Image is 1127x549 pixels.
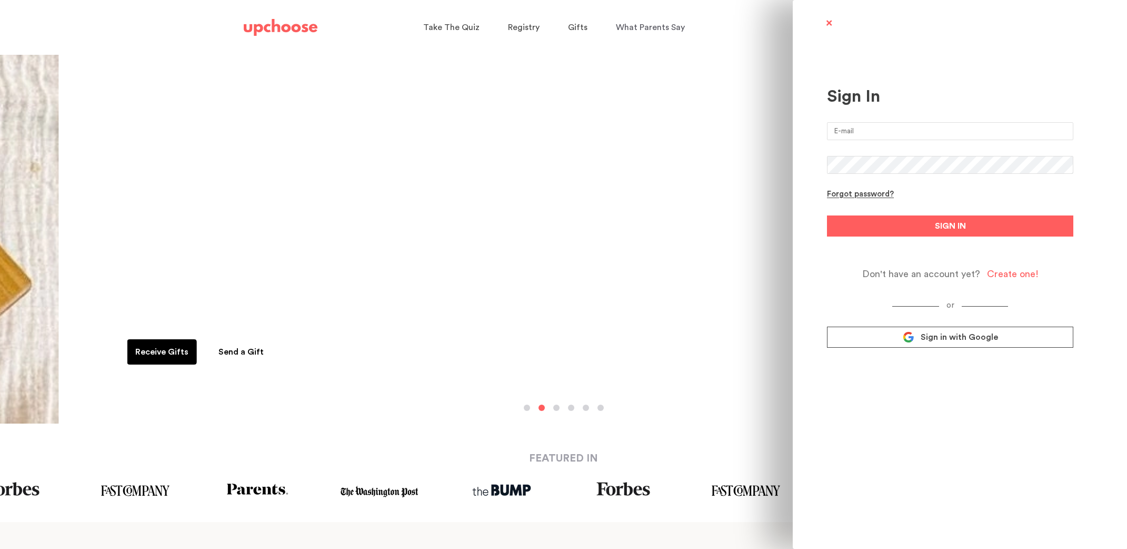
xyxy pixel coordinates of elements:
[827,122,1073,140] input: E-mail
[921,332,998,342] span: Sign in with Google
[935,220,966,232] span: SIGN IN
[987,268,1039,280] div: Create one!
[939,301,962,309] span: or
[827,215,1073,237] button: SIGN IN
[827,86,1073,106] div: Sign In
[827,190,894,200] div: Forgot password?
[862,268,980,280] span: Don't have an account yet?
[827,327,1073,348] a: Sign in with Google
